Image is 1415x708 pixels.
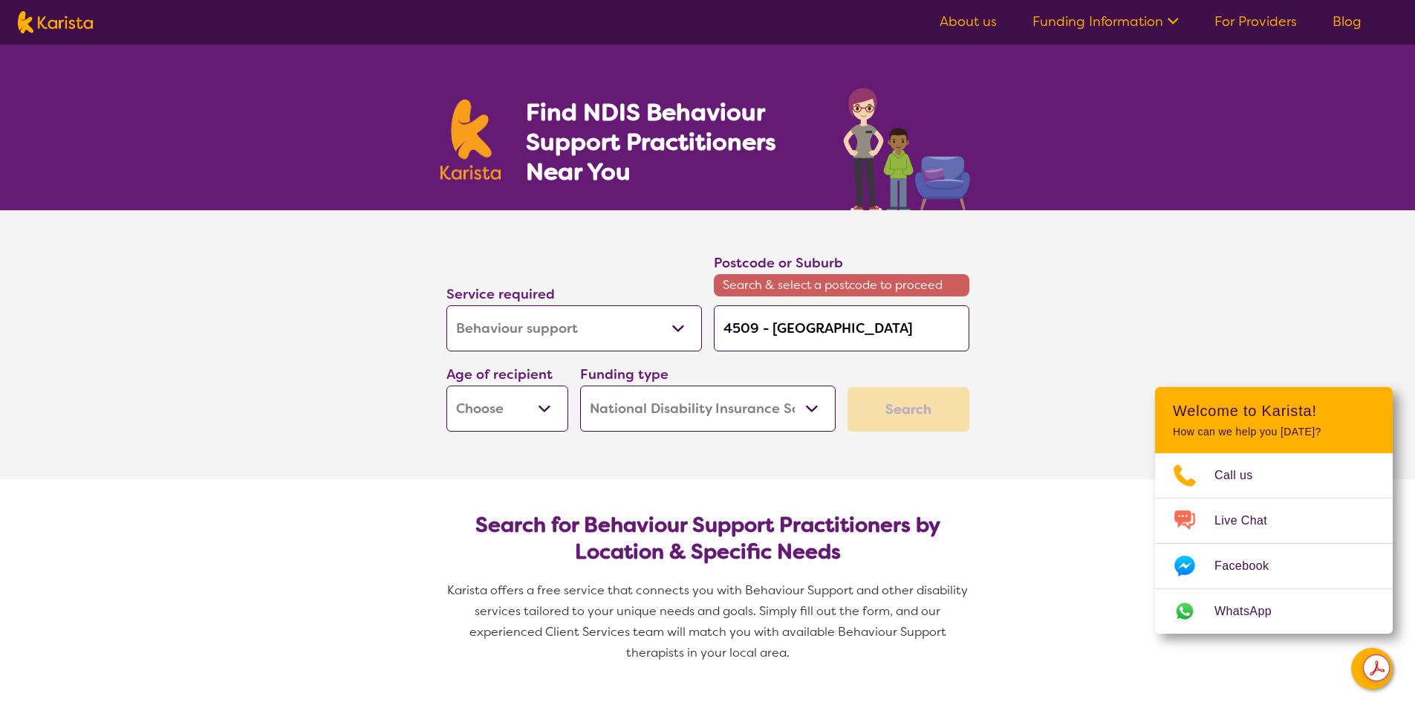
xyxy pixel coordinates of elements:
input: Type [714,305,969,351]
a: About us [940,13,997,30]
img: Karista logo [18,11,93,33]
h2: Search for Behaviour Support Practitioners by Location & Specific Needs [458,512,957,565]
span: Call us [1214,464,1271,487]
button: Channel Menu [1351,648,1393,689]
label: Age of recipient [446,366,553,383]
span: Facebook [1214,555,1286,577]
div: Channel Menu [1155,387,1393,634]
h1: Find NDIS Behaviour Support Practitioners Near You [526,97,813,186]
ul: Choose channel [1155,453,1393,634]
a: For Providers [1214,13,1297,30]
a: Blog [1333,13,1362,30]
label: Funding type [580,366,669,383]
label: Postcode or Suburb [714,254,843,272]
label: Service required [446,285,555,303]
a: Web link opens in a new tab. [1155,589,1393,634]
p: How can we help you [DATE]? [1173,426,1375,438]
span: Search & select a postcode to proceed [714,274,969,296]
a: Funding Information [1032,13,1179,30]
img: Karista logo [440,100,501,180]
img: behaviour-support [839,80,975,210]
h2: Welcome to Karista! [1173,402,1375,420]
span: WhatsApp [1214,600,1289,623]
p: Karista offers a free service that connects you with Behaviour Support and other disability servi... [440,580,975,663]
span: Live Chat [1214,510,1285,532]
